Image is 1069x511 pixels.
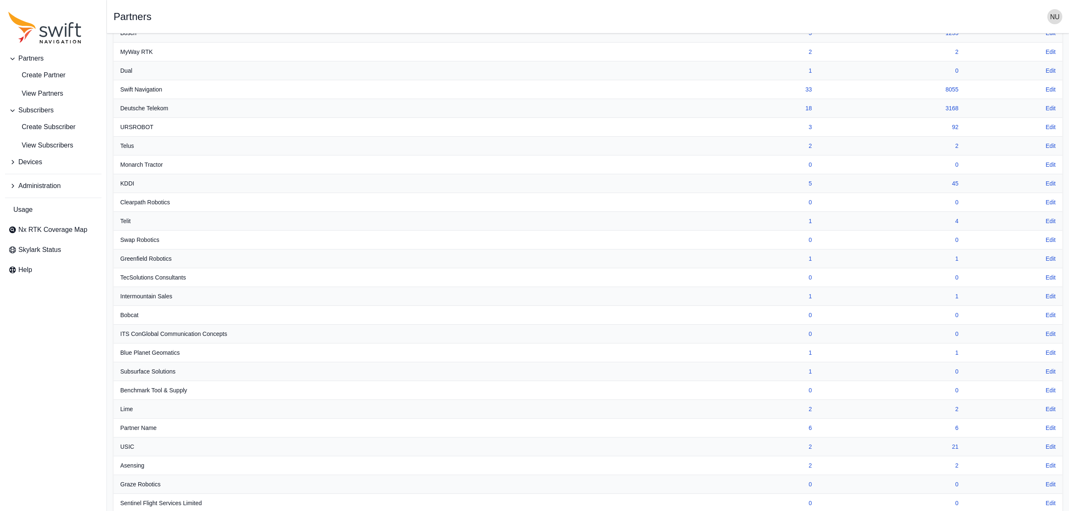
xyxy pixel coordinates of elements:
[809,124,812,130] a: 3
[1046,442,1056,451] a: Edit
[955,218,959,224] a: 4
[955,142,959,149] a: 2
[809,142,812,149] a: 2
[5,119,101,135] a: Create Subscriber
[955,481,959,488] a: 0
[809,236,812,243] a: 0
[5,137,101,154] a: View Subscribers
[114,249,612,268] th: Greenfield Robotics
[114,137,612,155] th: Telus
[1046,405,1056,413] a: Edit
[955,48,959,55] a: 2
[1046,367,1056,376] a: Edit
[8,122,76,132] span: Create Subscriber
[945,86,958,93] a: 8055
[114,212,612,231] th: Telit
[5,201,101,218] a: Usage
[1046,66,1056,75] a: Edit
[952,124,959,130] a: 92
[952,443,959,450] a: 21
[18,53,43,64] span: Partners
[114,343,612,362] th: Blue Planet Geomatics
[5,67,101,84] a: create-partner
[1047,9,1062,24] img: user photo
[809,481,812,488] a: 0
[114,12,152,22] h1: Partners
[945,105,958,112] a: 3168
[114,325,612,343] th: ITS ConGlobal Communication Concepts
[5,85,101,102] a: View Partners
[809,462,812,469] a: 2
[809,443,812,450] a: 2
[1046,48,1056,56] a: Edit
[955,500,959,506] a: 0
[809,330,812,337] a: 0
[114,475,612,494] th: Graze Robotics
[1046,179,1056,188] a: Edit
[18,181,61,191] span: Administration
[955,462,959,469] a: 2
[114,80,612,99] th: Swift Navigation
[955,293,959,300] a: 1
[809,255,812,262] a: 1
[18,245,61,255] span: Skylark Status
[114,61,612,80] th: Dual
[5,50,101,67] button: Partners
[955,274,959,281] a: 0
[806,86,812,93] a: 33
[1046,424,1056,432] a: Edit
[114,437,612,456] th: USIC
[955,368,959,375] a: 0
[114,99,612,118] th: Deutsche Telekom
[18,265,32,275] span: Help
[114,400,612,419] th: Lime
[5,178,101,194] button: Administration
[5,221,101,238] a: Nx RTK Coverage Map
[18,105,53,115] span: Subscribers
[5,154,101,170] button: Devices
[955,199,959,206] a: 0
[1046,330,1056,338] a: Edit
[1046,311,1056,319] a: Edit
[5,102,101,119] button: Subscribers
[955,161,959,168] a: 0
[955,312,959,318] a: 0
[5,242,101,258] a: Skylark Status
[5,262,101,278] a: Help
[809,67,812,74] a: 1
[809,199,812,206] a: 0
[114,362,612,381] th: Subsurface Solutions
[114,268,612,287] th: TecSolutions Consultants
[114,419,612,437] th: Partner Name
[1046,461,1056,470] a: Edit
[955,67,959,74] a: 0
[18,157,42,167] span: Devices
[809,161,812,168] a: 0
[955,349,959,356] a: 1
[1046,160,1056,169] a: Edit
[114,456,612,475] th: Asensing
[809,312,812,318] a: 0
[1046,236,1056,244] a: Edit
[114,174,612,193] th: KDDI
[114,287,612,306] th: Intermountain Sales
[809,48,812,55] a: 2
[809,180,812,187] a: 5
[1046,198,1056,206] a: Edit
[114,231,612,249] th: Swap Robotics
[955,255,959,262] a: 1
[1046,292,1056,300] a: Edit
[114,118,612,137] th: URSROBOT
[8,70,66,80] span: Create Partner
[809,425,812,431] a: 6
[1046,499,1056,507] a: Edit
[1046,217,1056,225] a: Edit
[114,155,612,174] th: Monarch Tractor
[8,89,63,99] span: View Partners
[806,105,812,112] a: 18
[809,500,812,506] a: 0
[18,225,87,235] span: Nx RTK Coverage Map
[1046,273,1056,282] a: Edit
[809,349,812,356] a: 1
[809,387,812,394] a: 0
